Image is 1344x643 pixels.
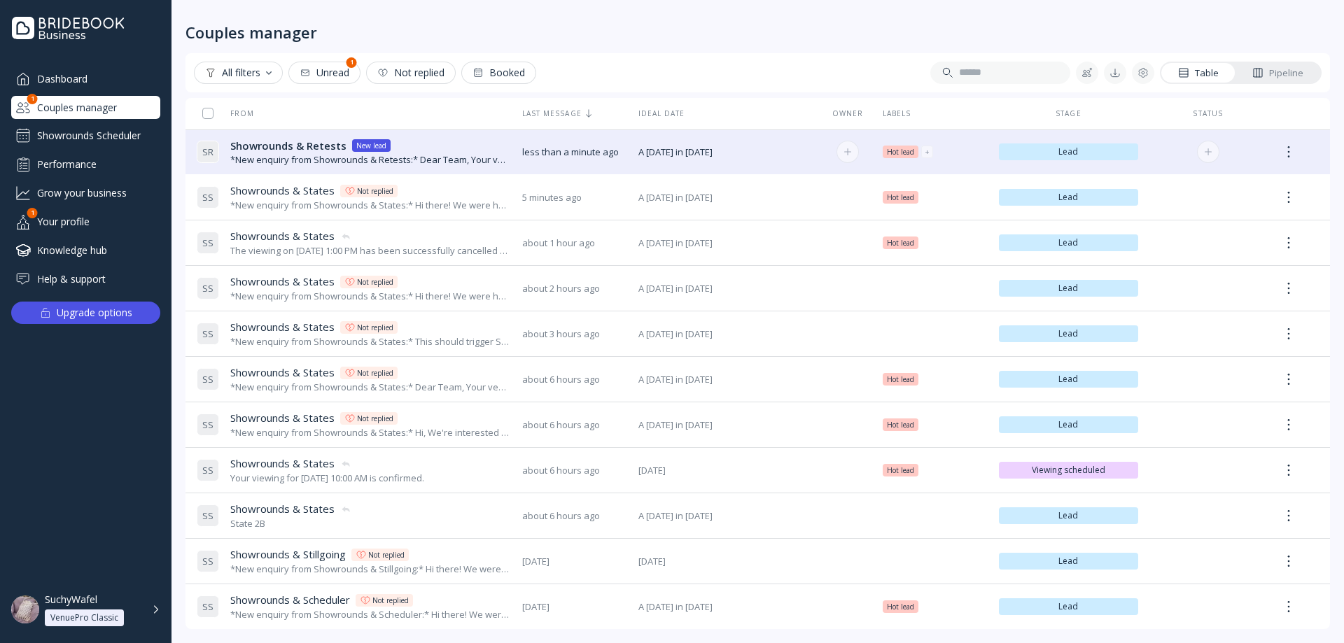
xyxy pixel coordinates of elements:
[522,373,627,386] span: about 6 hours ago
[197,504,219,527] div: S S
[1004,374,1133,385] span: Lead
[925,146,929,157] div: +
[1004,510,1133,521] span: Lead
[887,374,914,385] span: Hot lead
[357,367,393,379] div: Not replied
[346,57,357,68] div: 1
[230,153,511,167] div: *New enquiry from Showrounds & Retests:* Dear Team, Your venue has caught our eye for our upcomin...
[11,210,160,233] a: Your profile1
[197,141,219,163] div: S R
[472,67,525,78] div: Booked
[357,322,393,333] div: Not replied
[11,267,160,290] a: Help & support
[11,67,160,90] a: Dashboard
[887,237,914,248] span: Hot lead
[638,509,813,523] span: A [DATE] in [DATE]
[522,327,627,341] span: about 3 hours ago
[11,153,160,176] a: Performance
[368,549,405,560] div: Not replied
[522,418,627,432] span: about 6 hours ago
[522,191,627,204] span: 5 minutes ago
[522,282,627,295] span: about 2 hours ago
[57,303,132,323] div: Upgrade options
[230,274,335,289] span: Showrounds & States
[230,199,511,212] div: *New enquiry from Showrounds & States:* Hi there! We were hoping to use the Bridebook calendar to...
[999,108,1139,118] div: Stage
[230,411,335,425] span: Showrounds & States
[230,593,350,607] span: Showrounds & Scheduler
[638,464,813,477] span: [DATE]
[638,191,813,204] span: A [DATE] in [DATE]
[1149,108,1266,118] div: Status
[11,239,160,262] a: Knowledge hub
[230,229,335,243] span: Showrounds & States
[197,108,254,118] div: From
[522,236,627,250] span: about 1 hour ago
[300,67,349,78] div: Unread
[11,125,160,147] a: Showrounds Scheduler
[1004,328,1133,339] span: Lead
[230,139,346,153] span: Showrounds & Retests
[197,550,219,572] div: S S
[357,276,393,288] div: Not replied
[230,365,335,380] span: Showrounds & States
[377,67,444,78] div: Not replied
[887,419,914,430] span: Hot lead
[522,555,627,568] span: [DATE]
[194,62,283,84] button: All filters
[27,94,38,104] div: 1
[197,323,219,345] div: S S
[1004,419,1133,430] span: Lead
[11,210,160,233] div: Your profile
[1004,556,1133,567] span: Lead
[825,108,871,118] div: Owner
[887,601,914,612] span: Hot lead
[197,414,219,436] div: S S
[230,183,335,198] span: Showrounds & States
[522,509,627,523] span: about 6 hours ago
[638,418,813,432] span: A [DATE] in [DATE]
[230,426,511,439] div: *New enquiry from Showrounds & States:* Hi, We're interested in your venue! Can you let us know w...
[357,413,393,424] div: Not replied
[197,595,219,618] div: S S
[638,236,813,250] span: A [DATE] in [DATE]
[230,502,335,516] span: Showrounds & States
[230,563,511,576] div: *New enquiry from Showrounds & Stillgoing:* Hi there! We were hoping to use the Bridebook calenda...
[522,600,627,614] span: [DATE]
[11,96,160,119] div: Couples manager
[522,108,627,118] div: Last message
[638,327,813,341] span: A [DATE] in [DATE]
[230,244,511,257] div: The viewing on [DATE] 1:00 PM has been successfully cancelled by SuchyWafel.
[11,96,160,119] a: Couples manager1
[1178,66,1219,80] div: Table
[357,185,393,197] div: Not replied
[522,146,627,159] span: less than a minute ago
[230,517,351,530] div: State 2B
[230,547,346,562] span: Showrounds & Stillgoing
[356,140,386,151] div: New lead
[1252,66,1303,80] div: Pipeline
[638,108,813,118] div: Ideal date
[288,62,360,84] button: Unread
[1004,283,1133,294] span: Lead
[372,595,409,606] div: Not replied
[197,186,219,209] div: S S
[230,335,511,348] div: *New enquiry from Showrounds & States:* This should trigger State 2B. Request more availability +...
[1004,601,1133,612] span: Lead
[197,459,219,481] div: S S
[205,67,272,78] div: All filters
[11,302,160,324] button: Upgrade options
[638,555,813,568] span: [DATE]
[230,381,511,394] div: *New enquiry from Showrounds & States:* Dear Team, Your venue has caught our eye for our upcoming...
[230,320,335,334] span: Showrounds & States
[11,181,160,204] div: Grow your business
[11,595,39,623] img: dpr=1,fit=cover,g=face,w=48,h=48
[27,208,38,218] div: 1
[1004,146,1133,157] span: Lead
[1004,192,1133,203] span: Lead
